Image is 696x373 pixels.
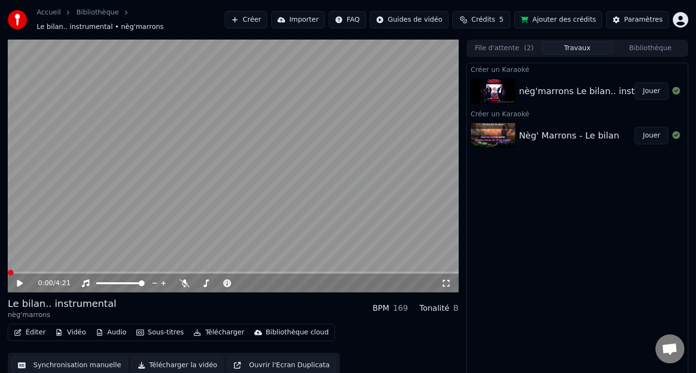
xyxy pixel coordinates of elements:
[655,334,684,363] div: Ouvrir le chat
[38,278,53,288] span: 0:00
[37,8,61,17] a: Accueil
[519,129,619,142] div: Nèg' Marrons - Le bilan
[132,326,188,339] button: Sous-titres
[606,11,669,28] button: Paramètres
[624,15,663,25] div: Paramètres
[51,326,89,339] button: Vidéo
[467,108,688,119] div: Créer un Karaoké
[370,11,449,28] button: Guides de vidéo
[329,11,366,28] button: FAQ
[635,127,668,144] button: Jouer
[635,83,668,100] button: Jouer
[8,10,27,29] img: youka
[266,328,329,337] div: Bibliothèque cloud
[38,278,61,288] div: /
[8,310,116,320] div: nèg'marrons
[420,303,449,314] div: Tonalité
[499,15,504,25] span: 5
[189,326,248,339] button: Télécharger
[524,43,534,53] span: ( 2 )
[614,41,687,55] button: Bibliothèque
[271,11,325,28] button: Importer
[541,41,614,55] button: Travaux
[8,297,116,310] div: Le bilan.. instrumental
[76,8,119,17] a: Bibliothèque
[37,8,225,32] nav: breadcrumb
[514,11,602,28] button: Ajouter des crédits
[467,63,688,75] div: Créer un Karaoké
[453,303,459,314] div: B
[373,303,389,314] div: BPM
[56,278,71,288] span: 4:21
[10,326,49,339] button: Éditer
[519,84,674,98] div: nèg'marrons Le bilan.. instrumental
[471,15,495,25] span: Crédits
[452,11,510,28] button: Crédits5
[92,326,130,339] button: Audio
[37,22,164,32] span: Le bilan.. instrumental • nèg'marrons
[225,11,267,28] button: Créer
[393,303,408,314] div: 169
[468,41,541,55] button: File d'attente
